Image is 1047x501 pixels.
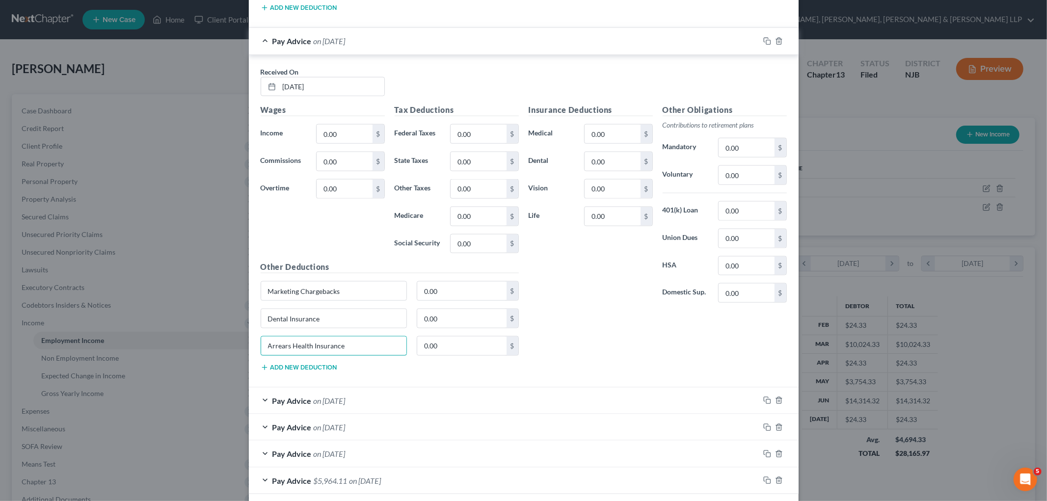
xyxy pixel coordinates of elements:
[279,78,384,96] input: MM/DD/YYYY
[775,229,786,248] div: $
[775,257,786,275] div: $
[507,152,518,171] div: $
[373,180,384,198] div: $
[390,152,446,171] label: State Taxes
[261,129,283,137] span: Income
[658,138,714,158] label: Mandatory
[272,422,312,432] span: Pay Advice
[641,207,652,226] div: $
[417,337,507,355] input: 0.00
[451,152,506,171] input: 0.00
[775,202,786,220] div: $
[390,234,446,254] label: Social Security
[261,364,337,371] button: Add new deduction
[451,125,506,143] input: 0.00
[524,124,580,144] label: Medical
[524,207,580,226] label: Life
[658,283,714,303] label: Domestic Sup.
[317,125,372,143] input: 0.00
[417,282,507,300] input: 0.00
[719,138,774,157] input: 0.00
[719,284,774,302] input: 0.00
[719,202,774,220] input: 0.00
[373,125,384,143] div: $
[1034,468,1042,475] span: 5
[451,207,506,226] input: 0.00
[261,68,299,76] span: Received On
[272,449,312,458] span: Pay Advice
[663,120,787,130] p: Contributions to retirement plans
[719,257,774,275] input: 0.00
[314,36,346,46] span: on [DATE]
[261,282,407,300] input: Specify...
[641,152,652,171] div: $
[524,152,580,171] label: Dental
[507,207,518,226] div: $
[585,152,640,171] input: 0.00
[1014,468,1037,491] iframe: Intercom live chat
[719,166,774,185] input: 0.00
[585,125,640,143] input: 0.00
[390,179,446,199] label: Other Taxes
[658,201,714,221] label: 401(k) Loan
[658,229,714,248] label: Union Dues
[373,152,384,171] div: $
[314,396,346,405] span: on [DATE]
[314,422,346,432] span: on [DATE]
[261,4,337,12] button: Add new deduction
[658,256,714,276] label: HSA
[272,396,312,405] span: Pay Advice
[507,309,518,328] div: $
[261,261,519,273] h5: Other Deductions
[507,337,518,355] div: $
[585,207,640,226] input: 0.00
[641,125,652,143] div: $
[451,235,506,253] input: 0.00
[417,309,507,328] input: 0.00
[349,476,381,485] span: on [DATE]
[719,229,774,248] input: 0.00
[507,282,518,300] div: $
[507,180,518,198] div: $
[314,476,348,485] span: $5,964.11
[256,179,312,199] label: Overtime
[641,180,652,198] div: $
[451,180,506,198] input: 0.00
[585,180,640,198] input: 0.00
[261,309,407,328] input: Specify...
[529,104,653,116] h5: Insurance Deductions
[775,138,786,157] div: $
[663,104,787,116] h5: Other Obligations
[658,165,714,185] label: Voluntary
[395,104,519,116] h5: Tax Deductions
[507,125,518,143] div: $
[261,337,407,355] input: Specify...
[390,207,446,226] label: Medicare
[317,180,372,198] input: 0.00
[524,179,580,199] label: Vision
[314,449,346,458] span: on [DATE]
[775,166,786,185] div: $
[272,36,312,46] span: Pay Advice
[775,284,786,302] div: $
[261,104,385,116] h5: Wages
[390,124,446,144] label: Federal Taxes
[317,152,372,171] input: 0.00
[256,152,312,171] label: Commissions
[272,476,312,485] span: Pay Advice
[507,235,518,253] div: $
